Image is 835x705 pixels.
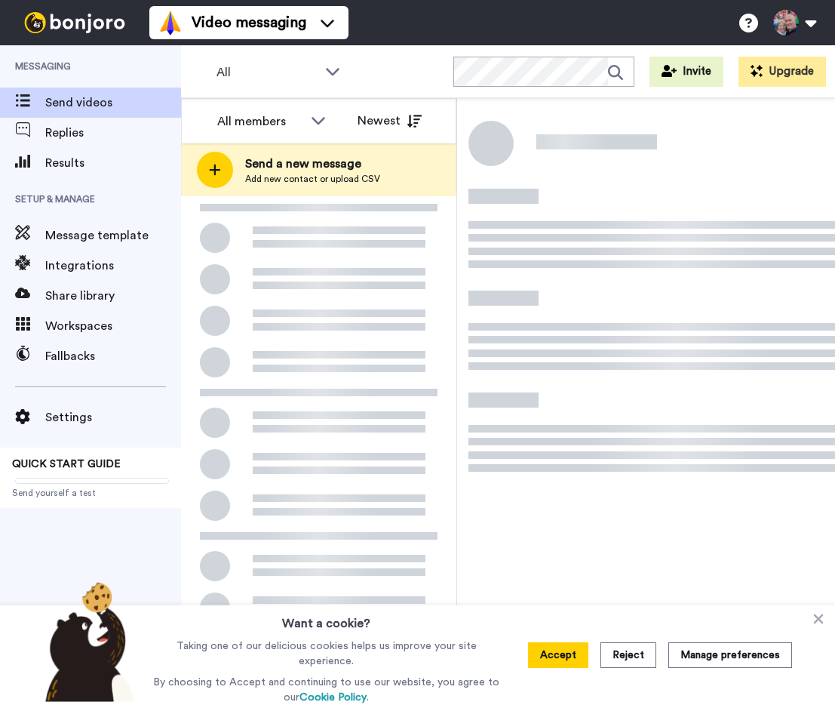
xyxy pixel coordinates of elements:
[299,692,367,703] a: Cookie Policy
[346,106,433,136] button: Newest
[45,317,181,335] span: Workspaces
[45,226,181,245] span: Message template
[528,642,588,668] button: Accept
[45,408,181,426] span: Settings
[45,347,181,365] span: Fallbacks
[649,57,723,87] button: Invite
[12,459,121,469] span: QUICK START GUIDE
[158,11,183,35] img: vm-color.svg
[245,173,380,185] span: Add new contact or upload CSV
[149,675,503,705] p: By choosing to Accept and continuing to use our website, you agree to our .
[600,642,656,668] button: Reject
[149,639,503,669] p: Taking one of our delicious cookies helps us improve your site experience.
[18,12,131,33] img: bj-logo-header-white.svg
[217,112,303,131] div: All members
[192,12,306,33] span: Video messaging
[12,487,169,499] span: Send yourself a test
[282,605,370,633] h3: Want a cookie?
[45,94,181,112] span: Send videos
[738,57,826,87] button: Upgrade
[32,581,143,702] img: bear-with-cookie.png
[45,154,181,172] span: Results
[216,63,318,82] span: All
[45,124,181,142] span: Replies
[668,642,792,668] button: Manage preferences
[245,155,380,173] span: Send a new message
[45,287,181,305] span: Share library
[45,257,181,275] span: Integrations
